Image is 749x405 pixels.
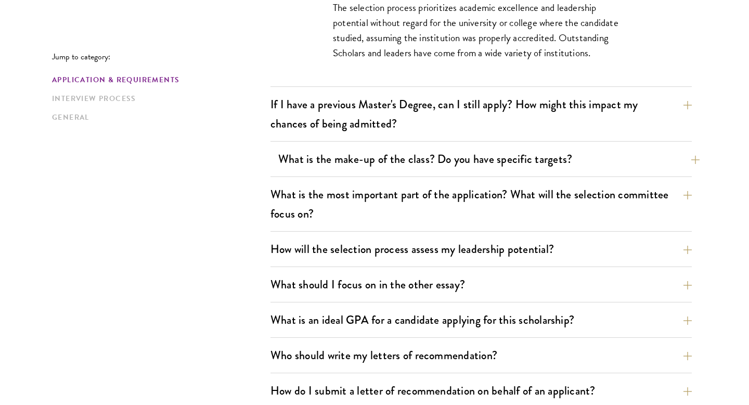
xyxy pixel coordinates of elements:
[52,112,264,123] a: General
[278,147,700,171] button: What is the make-up of the class? Do you have specific targets?
[270,308,692,332] button: What is an ideal GPA for a candidate applying for this scholarship?
[270,93,692,135] button: If I have a previous Master's Degree, can I still apply? How might this impact my chances of bein...
[52,52,270,61] p: Jump to category:
[270,183,692,225] button: What is the most important part of the application? What will the selection committee focus on?
[270,237,692,261] button: How will the selection process assess my leadership potential?
[270,273,692,296] button: What should I focus on in the other essay?
[270,344,692,367] button: Who should write my letters of recommendation?
[52,74,264,85] a: Application & Requirements
[52,93,264,104] a: Interview Process
[270,379,692,402] button: How do I submit a letter of recommendation on behalf of an applicant?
